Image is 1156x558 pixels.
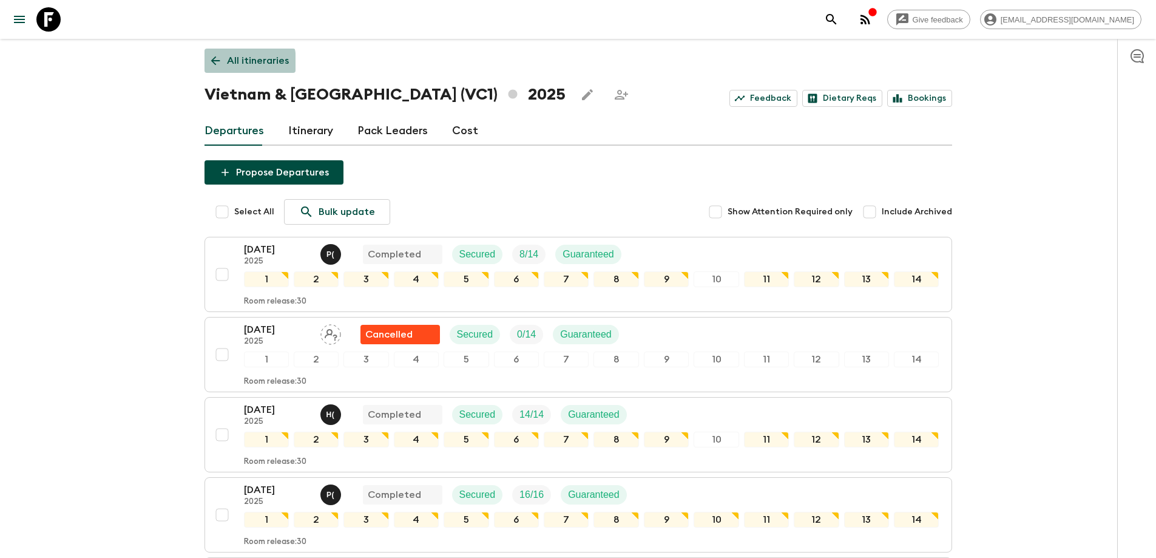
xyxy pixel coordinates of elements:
p: Cancelled [365,327,413,342]
p: Guaranteed [568,407,620,422]
p: 2025 [244,417,311,427]
p: [DATE] [244,322,311,337]
p: 14 / 14 [519,407,544,422]
p: Completed [368,247,421,262]
div: 11 [744,512,789,528]
div: 8 [593,512,638,528]
div: 3 [343,512,388,528]
p: [DATE] [244,403,311,417]
div: Flash Pack cancellation [360,325,440,344]
a: Pack Leaders [357,117,428,146]
div: 2 [294,512,339,528]
a: Bookings [887,90,952,107]
p: Secured [457,327,493,342]
div: 13 [844,271,889,287]
div: 7 [544,512,589,528]
p: Completed [368,488,421,502]
p: Bulk update [319,205,375,219]
p: All itineraries [227,53,289,68]
button: Propose Departures [204,160,343,185]
p: Secured [459,407,496,422]
p: Guaranteed [568,488,620,502]
div: 10 [694,271,739,287]
p: 8 / 14 [519,247,538,262]
div: 2 [294,432,339,447]
div: Secured [452,245,503,264]
div: 5 [444,352,488,367]
div: Trip Fill [510,325,543,344]
h1: Vietnam & [GEOGRAPHIC_DATA] (VC1) 2025 [204,83,566,107]
p: Completed [368,407,421,422]
a: Itinerary [288,117,333,146]
div: 11 [744,432,789,447]
div: 12 [794,432,839,447]
p: 16 / 16 [519,488,544,502]
a: Feedback [729,90,797,107]
p: Room release: 30 [244,377,306,387]
div: 6 [494,512,539,528]
span: Share this itinerary [609,83,634,107]
div: 11 [744,271,789,287]
div: 1 [244,432,289,447]
div: 5 [444,271,488,287]
div: 13 [844,352,889,367]
div: 9 [644,512,689,528]
div: 8 [593,352,638,367]
span: Show Attention Required only [728,206,853,218]
div: 9 [644,352,689,367]
p: Room release: 30 [244,297,306,307]
span: Select All [234,206,274,218]
button: [DATE]2025Phat (Hoang) TrongCompletedSecuredTrip FillGuaranteed1234567891011121314Room release:30 [204,477,952,553]
p: Guaranteed [560,327,612,342]
div: Secured [452,405,503,424]
span: Include Archived [882,206,952,218]
a: All itineraries [204,49,296,73]
div: 13 [844,432,889,447]
div: Secured [450,325,501,344]
div: 10 [694,352,739,367]
div: 7 [544,352,589,367]
div: 14 [894,352,939,367]
a: Dietary Reqs [802,90,882,107]
p: 0 / 14 [517,327,536,342]
div: 12 [794,512,839,528]
div: 4 [394,432,439,447]
a: Bulk update [284,199,390,225]
p: 2025 [244,497,311,507]
p: Room release: 30 [244,537,306,547]
div: 11 [744,352,789,367]
div: 14 [894,271,939,287]
div: 7 [544,271,589,287]
a: Give feedback [887,10,970,29]
p: Guaranteed [563,247,614,262]
span: Give feedback [906,15,970,24]
div: Secured [452,485,503,505]
p: [DATE] [244,483,311,497]
span: Hai (Le Mai) Nhat [320,408,343,418]
a: Cost [452,117,478,146]
div: 2 [294,271,339,287]
p: Secured [459,488,496,502]
div: 5 [444,512,488,528]
div: 4 [394,352,439,367]
div: 14 [894,512,939,528]
p: Room release: 30 [244,457,306,467]
div: Trip Fill [512,245,546,264]
div: 9 [644,271,689,287]
a: Departures [204,117,264,146]
div: 12 [794,271,839,287]
div: 4 [394,271,439,287]
button: [DATE]2025Assign pack leaderFlash Pack cancellationSecuredTrip FillGuaranteed1234567891011121314R... [204,317,952,392]
button: menu [7,7,32,32]
div: 6 [494,352,539,367]
div: 1 [244,352,289,367]
div: 8 [593,432,638,447]
div: 14 [894,432,939,447]
div: 13 [844,512,889,528]
div: 10 [694,432,739,447]
div: [EMAIL_ADDRESS][DOMAIN_NAME] [980,10,1141,29]
p: Secured [459,247,496,262]
div: 1 [244,271,289,287]
div: 10 [694,512,739,528]
div: 2 [294,352,339,367]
